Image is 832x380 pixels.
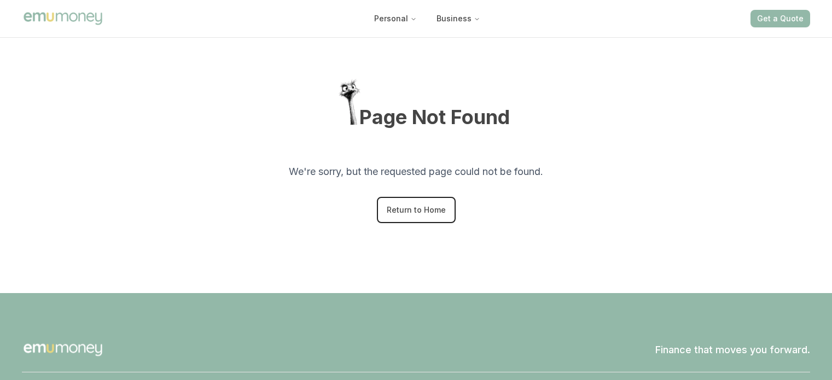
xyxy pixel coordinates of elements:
button: Business [428,9,489,28]
img: Page Not Found [322,70,377,125]
button: Get a Quote [750,10,810,27]
button: Return to Home [377,197,456,223]
button: Personal [365,9,426,28]
img: Emu Money [22,10,104,26]
p: Finance that moves you forward. [655,342,810,358]
p: We're sorry, but the requested page could not be found. [289,164,543,179]
img: Emu Money [22,328,104,372]
h2: Page Not Found [359,106,510,128]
